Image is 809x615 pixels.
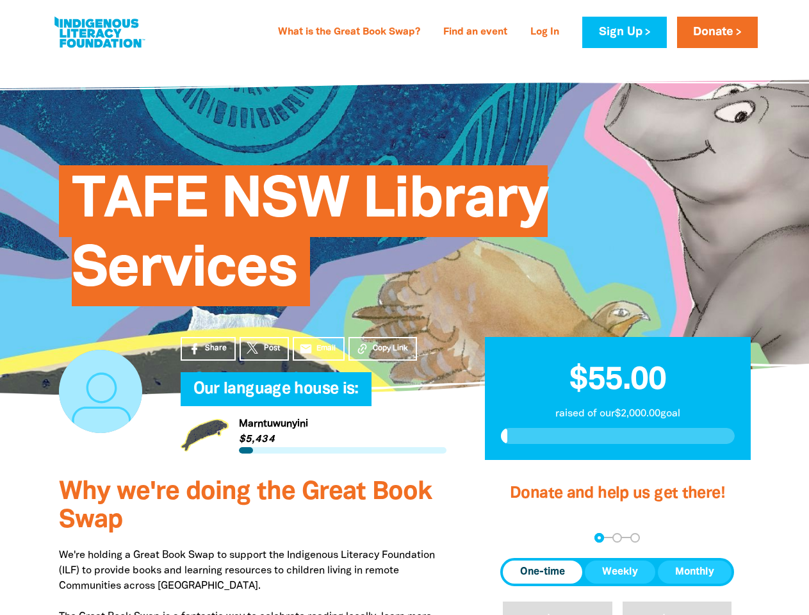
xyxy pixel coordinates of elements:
[503,561,582,584] button: One-time
[348,337,417,361] button: Copy Link
[602,564,638,580] span: Weekly
[293,337,345,361] a: emailEmail
[675,564,714,580] span: Monthly
[181,337,236,361] a: Share
[677,17,758,48] a: Donate
[612,533,622,543] button: Navigate to step 2 of 3 to enter your details
[436,22,515,43] a: Find an event
[373,343,408,354] span: Copy Link
[240,337,289,361] a: Post
[594,533,604,543] button: Navigate to step 1 of 3 to enter your donation amount
[523,22,567,43] a: Log In
[510,486,725,501] span: Donate and help us get there!
[630,533,640,543] button: Navigate to step 3 of 3 to enter your payment details
[270,22,428,43] a: What is the Great Book Swap?
[264,343,280,354] span: Post
[520,564,565,580] span: One-time
[205,343,227,354] span: Share
[585,561,655,584] button: Weekly
[569,366,666,395] span: $55.00
[582,17,666,48] a: Sign Up
[299,342,313,356] i: email
[658,561,731,584] button: Monthly
[59,480,432,532] span: Why we're doing the Great Book Swap
[72,175,548,306] span: TAFE NSW Library Services
[501,406,735,422] p: raised of our $2,000.00 goal
[500,558,734,586] div: Donation frequency
[193,382,359,406] span: Our language house is:
[316,343,336,354] span: Email
[181,393,446,401] h6: My Team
